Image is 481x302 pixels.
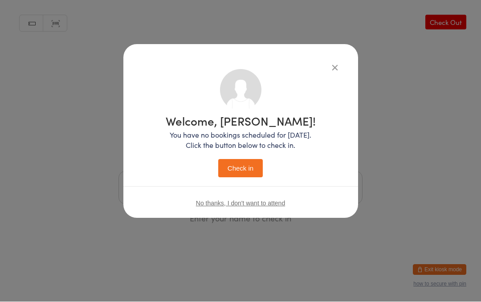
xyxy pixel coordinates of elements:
[196,200,285,207] button: No thanks, I don't want to attend
[218,159,263,178] button: Check in
[220,69,261,111] img: no_photo.png
[166,115,316,127] h1: Welcome, [PERSON_NAME]!
[166,130,316,151] p: You have no bookings scheduled for [DATE]. Click the button below to check in.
